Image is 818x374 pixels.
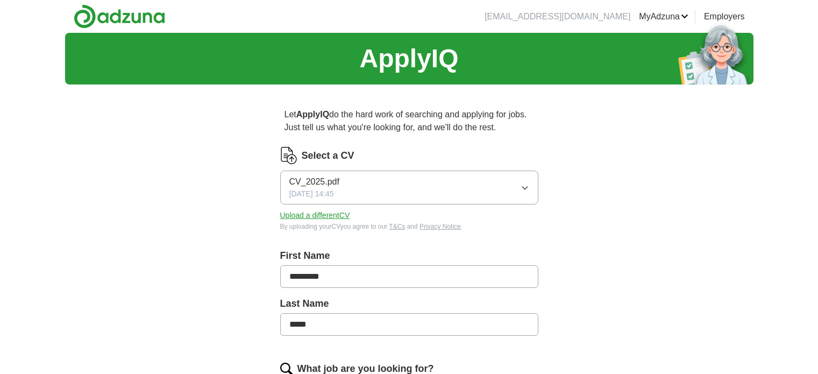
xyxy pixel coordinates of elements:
[419,223,461,230] a: Privacy Notice
[280,147,297,164] img: CV Icon
[74,4,165,29] img: Adzuna logo
[289,188,334,200] span: [DATE] 14:45
[389,223,405,230] a: T&Cs
[280,222,538,231] div: By uploading your CV you agree to our and .
[280,210,350,221] button: Upload a differentCV
[359,39,458,78] h1: ApplyIQ
[302,149,354,163] label: Select a CV
[296,110,329,119] strong: ApplyIQ
[289,175,339,188] span: CV_2025.pdf
[280,171,538,204] button: CV_2025.pdf[DATE] 14:45
[280,104,538,138] p: Let do the hard work of searching and applying for jobs. Just tell us what you're looking for, an...
[280,297,538,311] label: Last Name
[485,10,630,23] li: [EMAIL_ADDRESS][DOMAIN_NAME]
[280,249,538,263] label: First Name
[639,10,688,23] a: MyAdzuna
[704,10,745,23] a: Employers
